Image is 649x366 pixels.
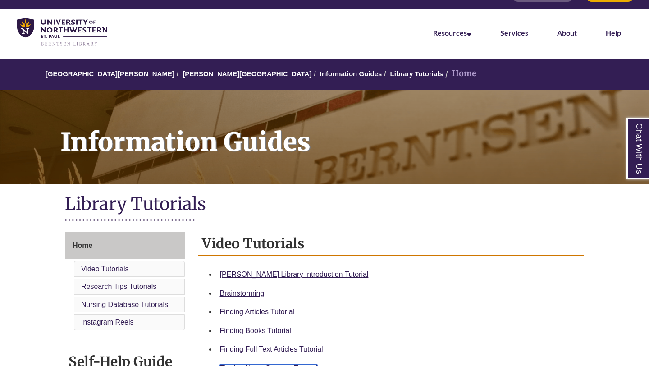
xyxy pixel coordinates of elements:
h1: Library Tutorials [65,193,584,217]
a: [PERSON_NAME][GEOGRAPHIC_DATA] [183,70,311,78]
a: [GEOGRAPHIC_DATA][PERSON_NAME] [46,70,174,78]
h2: Video Tutorials [198,232,585,256]
a: Finding Articles Tutorial [220,308,294,316]
a: Finding Full Text Articles Tutorial [220,345,323,353]
li: Home [443,67,476,80]
a: Finding Books Tutorial [220,327,291,334]
a: Help [606,28,621,37]
div: Guide Page Menu [65,232,185,332]
h1: Information Guides [50,90,649,172]
a: Instagram Reels [81,318,134,326]
span: Home [73,242,92,249]
a: Research Tips Tutorials [81,283,156,290]
a: Information Guides [320,70,382,78]
a: Video Tutorials [81,265,129,273]
img: UNWSP Library Logo [17,18,107,46]
a: Resources [433,28,471,37]
a: Library Tutorials [390,70,443,78]
a: Brainstorming [220,289,265,297]
a: Home [65,232,185,259]
a: Nursing Database Tutorials [81,301,168,308]
a: About [557,28,577,37]
a: [PERSON_NAME] Library Introduction Tutorial [220,270,369,278]
a: Services [500,28,528,37]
